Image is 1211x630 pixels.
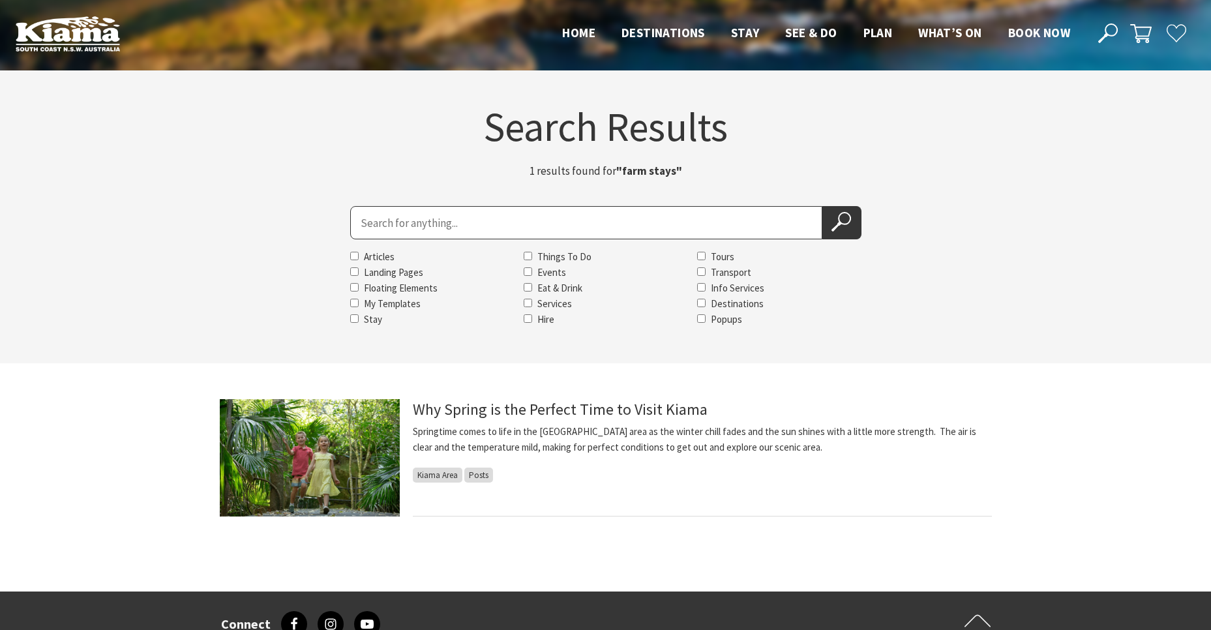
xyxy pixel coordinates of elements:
[711,282,764,294] label: Info Services
[537,282,582,294] label: Eat & Drink
[413,468,462,483] span: Kiama Area
[711,266,751,278] label: Transport
[537,297,572,310] label: Services
[537,266,566,278] label: Events
[785,25,837,40] span: See & Do
[364,297,421,310] label: My Templates
[220,106,992,147] h1: Search Results
[364,250,395,263] label: Articles
[537,313,554,325] label: Hire
[621,25,705,40] span: Destinations
[443,162,769,180] p: 1 results found for
[731,25,760,40] span: Stay
[863,25,893,40] span: Plan
[918,25,982,40] span: What’s On
[616,164,682,178] strong: "farm stays"
[711,297,764,310] label: Destinations
[1008,25,1070,40] span: Book now
[537,250,591,263] label: Things To Do
[413,399,708,419] a: Why Spring is the Perfect Time to Visit Kiama
[413,424,992,455] p: Springtime comes to life in the [GEOGRAPHIC_DATA] area as the winter chill fades and the sun shin...
[562,25,595,40] span: Home
[711,313,742,325] label: Popups
[464,468,493,483] span: Posts
[364,282,438,294] label: Floating Elements
[16,16,120,52] img: Kiama Logo
[350,206,822,239] input: Search for:
[549,23,1083,44] nav: Main Menu
[364,313,382,325] label: Stay
[364,266,423,278] label: Landing Pages
[711,250,734,263] label: Tours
